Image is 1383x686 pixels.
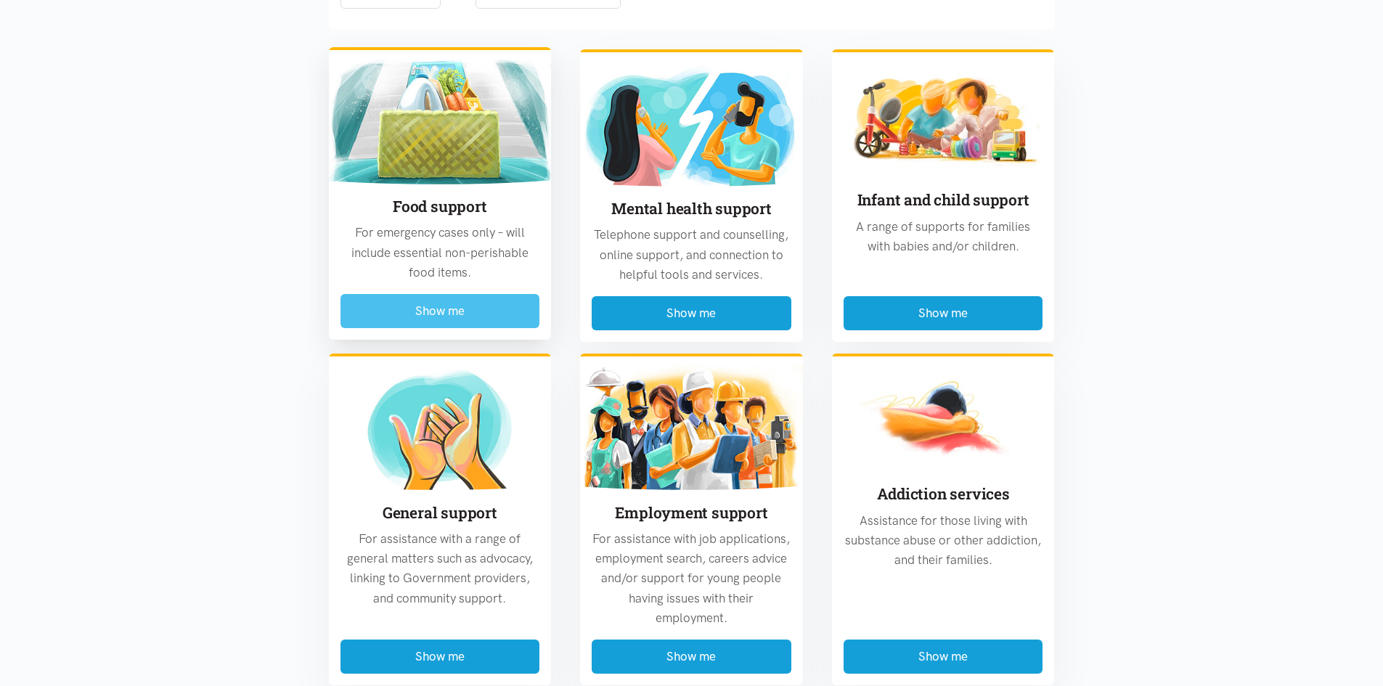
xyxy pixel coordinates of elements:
h3: Mental health support [592,198,791,219]
button: Show me [592,640,791,674]
h3: Addiction services [844,483,1043,505]
h3: Food support [340,196,540,217]
button: Show me [844,640,1043,674]
button: Show me [340,294,540,328]
p: For emergency cases only – will include essential non-perishable food items. [340,223,540,282]
button: Show me [340,640,540,674]
h3: General support [340,502,540,523]
h3: Infant and child support [844,189,1043,211]
button: Show me [592,296,791,330]
p: Telephone support and counselling, online support, and connection to helpful tools and services. [592,225,791,285]
p: Assistance for those living with substance abuse or other addiction, and their families. [844,511,1043,571]
button: Show me [844,296,1043,330]
p: For assistance with job applications, employment search, careers advice and/or support for young ... [592,529,791,628]
h3: Employment support [592,502,791,523]
p: For assistance with a range of general matters such as advocacy, linking to Government providers,... [340,529,540,608]
p: A range of supports for families with babies and/or children. [844,217,1043,256]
